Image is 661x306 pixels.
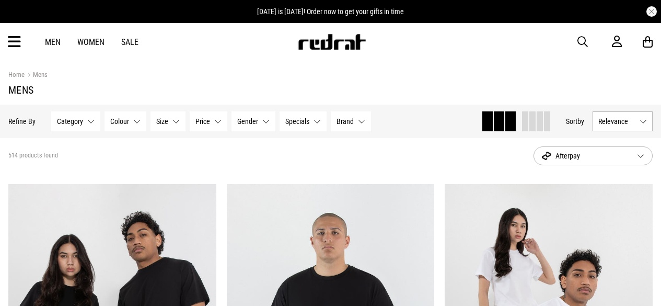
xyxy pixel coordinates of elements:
[190,111,227,131] button: Price
[598,117,635,126] span: Relevance
[8,117,36,126] p: Refine By
[593,111,653,131] button: Relevance
[105,111,146,131] button: Colour
[77,37,105,47] a: Women
[566,115,584,128] button: Sortby
[257,7,404,16] span: [DATE] is [DATE]! Order now to get your gifts in time
[110,117,129,126] span: Colour
[297,34,366,50] img: Redrat logo
[577,117,584,126] span: by
[285,117,309,126] span: Specials
[280,111,327,131] button: Specials
[331,111,371,131] button: Brand
[156,117,168,126] span: Size
[542,152,551,160] img: ico-ap-afterpay.png
[121,37,138,47] a: Sale
[337,117,354,126] span: Brand
[231,111,275,131] button: Gender
[57,117,83,126] span: Category
[150,111,185,131] button: Size
[8,71,25,78] a: Home
[195,117,210,126] span: Price
[51,111,100,131] button: Category
[534,146,653,165] button: Afterpay
[25,71,48,81] a: Mens
[8,84,653,96] h1: Mens
[542,150,629,162] span: Afterpay
[237,117,258,126] span: Gender
[45,37,61,47] a: Men
[8,152,58,160] span: 514 products found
